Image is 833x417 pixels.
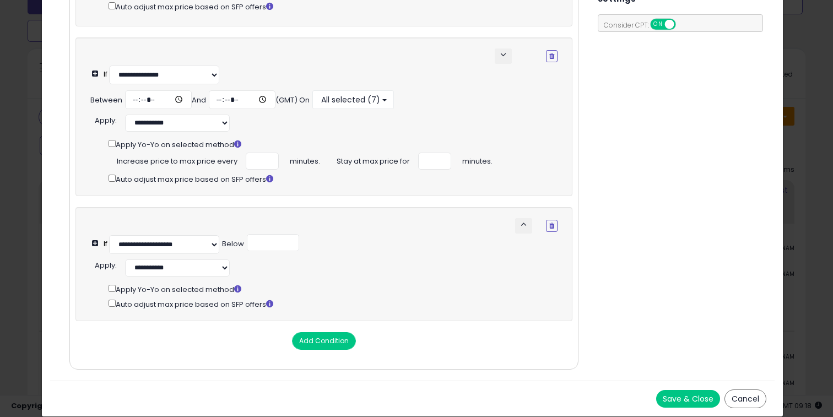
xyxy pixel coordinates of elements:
span: keyboard_arrow_up [518,219,529,230]
span: All selected (7) [320,94,380,105]
div: And [192,95,206,106]
i: Remove Condition [549,223,554,229]
div: Below [222,239,244,250]
span: ON [651,20,665,29]
button: Save & Close [656,390,720,408]
div: (GMT) On [275,95,310,106]
div: Auto adjust max price based on SFP offers [109,297,567,310]
div: Apply Yo-Yo on selected method [109,138,567,150]
div: Apply Yo-Yo on selected method [109,283,567,295]
span: OFF [674,20,691,29]
span: Apply [95,260,115,270]
span: Increase price to max price every [117,153,237,167]
button: Add Condition [292,332,356,350]
div: : [95,257,117,271]
span: Stay at max price for [337,153,410,167]
i: Remove Condition [549,53,554,59]
span: Consider CPT: [598,20,690,30]
div: Between [90,95,122,106]
div: : [95,112,117,126]
button: Cancel [724,389,766,408]
div: Auto adjust max price based on SFP offers [109,172,567,185]
span: Apply [95,115,115,126]
span: minutes. [290,153,320,167]
span: minutes. [462,153,493,167]
span: keyboard_arrow_down [498,50,509,60]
